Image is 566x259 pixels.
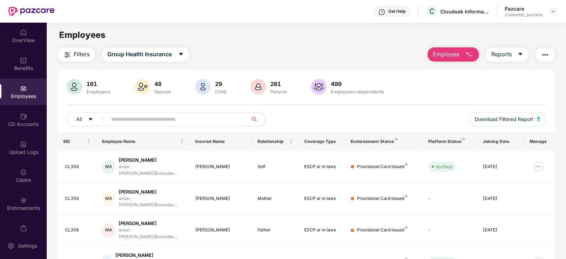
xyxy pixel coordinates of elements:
div: [PERSON_NAME] [115,252,184,259]
img: svg+xml;base64,PHN2ZyBpZD0iTXlfT3JkZXJzIiBkYXRhLW5hbWU9Ik15IE9yZGVycyIgeG1sbnM9Imh0dHA6Ly93d3cudz... [20,225,27,232]
img: svg+xml;base64,PHN2ZyB4bWxucz0iaHR0cDovL3d3dy53My5vcmcvMjAwMC9zdmciIHhtbG5zOnhsaW5rPSJodHRwOi8vd3... [250,79,266,94]
img: svg+xml;base64,PHN2ZyB4bWxucz0iaHR0cDovL3d3dy53My5vcmcvMjAwMC9zdmciIHdpZHRoPSIyNCIgaGVpZ2h0PSIyNC... [541,51,549,59]
div: MA [102,191,115,206]
img: svg+xml;base64,PHN2ZyB4bWxucz0iaHR0cDovL3d3dy53My5vcmcvMjAwMC9zdmciIHhtbG5zOnhsaW5rPSJodHRwOi8vd3... [135,79,150,94]
div: MA [102,160,115,174]
button: Group Health Insurancecaret-down [102,47,189,62]
div: [PERSON_NAME] [195,163,246,170]
div: ESCP or in laws [304,195,340,202]
div: Provisional Card Issued [357,163,408,170]
div: ESCP or in laws [304,227,340,234]
div: [PERSON_NAME] [195,195,246,202]
div: [DATE] [483,227,518,234]
span: Download Filtered Report [475,115,533,123]
th: EID [58,132,97,151]
div: ansar.[PERSON_NAME]@cloudse... [119,227,184,240]
span: Employees [59,30,106,40]
div: 261 [269,80,288,87]
div: [PERSON_NAME] [119,157,184,163]
div: CL356 [65,195,91,202]
span: caret-down [178,51,184,58]
div: Provisional Card Issued [357,195,408,202]
div: Spouse [153,89,172,94]
div: Pazcare [505,5,543,12]
img: svg+xml;base64,PHN2ZyB4bWxucz0iaHR0cDovL3d3dy53My5vcmcvMjAwMC9zdmciIHdpZHRoPSI4IiBoZWlnaHQ9IjgiIH... [395,138,398,140]
td: - [423,183,477,215]
div: ansar.[PERSON_NAME]@cloudse... [119,163,184,177]
div: Child [214,89,228,94]
img: svg+xml;base64,PHN2ZyB4bWxucz0iaHR0cDovL3d3dy53My5vcmcvMjAwMC9zdmciIHdpZHRoPSIyNCIgaGVpZ2h0PSIyNC... [63,51,72,59]
button: search [248,112,265,126]
span: C [429,7,435,16]
div: CL356 [65,163,91,170]
div: Endorsement Status [351,139,417,144]
button: Download Filtered Report [469,112,546,126]
div: [DATE] [483,163,518,170]
img: svg+xml;base64,PHN2ZyBpZD0iSG9tZSIgeG1sbnM9Imh0dHA6Ly93d3cudzMub3JnLzIwMDAvc3ZnIiB3aWR0aD0iMjAiIG... [20,29,27,36]
div: Customer_success [505,12,543,18]
div: Employees+dependents [329,89,386,94]
td: - [423,214,477,246]
span: All [76,115,82,123]
img: svg+xml;base64,PHN2ZyBpZD0iVXBsb2FkX0xvZ3MiIGRhdGEtbmFtZT0iVXBsb2FkIExvZ3MiIHhtbG5zPSJodHRwOi8vd3... [20,141,27,148]
div: Father [257,227,293,234]
img: svg+xml;base64,PHN2ZyBpZD0iSGVscC0zMngzMiIgeG1sbnM9Imh0dHA6Ly93d3cudzMub3JnLzIwMDAvc3ZnIiB3aWR0aD... [378,8,385,16]
div: ESCP or in laws [304,163,340,170]
div: Cloudsek Information Security Private Limited [440,8,490,15]
div: [PERSON_NAME] [119,220,184,227]
div: 29 [214,80,228,87]
img: svg+xml;base64,PHN2ZyB4bWxucz0iaHR0cDovL3d3dy53My5vcmcvMjAwMC9zdmciIHdpZHRoPSI4IiBoZWlnaHQ9IjgiIH... [405,195,408,197]
img: manageButton [533,161,544,172]
span: Employee [433,50,459,59]
span: EID [63,139,86,144]
span: caret-down [88,117,93,122]
img: svg+xml;base64,PHN2ZyB4bWxucz0iaHR0cDovL3d3dy53My5vcmcvMjAwMC9zdmciIHhtbG5zOnhsaW5rPSJodHRwOi8vd3... [311,79,327,94]
span: caret-down [517,51,523,58]
img: svg+xml;base64,PHN2ZyB4bWxucz0iaHR0cDovL3d3dy53My5vcmcvMjAwMC9zdmciIHhtbG5zOnhsaW5rPSJodHRwOi8vd3... [537,117,540,121]
th: Coverage Type [299,132,345,151]
div: Mother [257,195,293,202]
div: 499 [329,80,386,87]
div: Get Help [388,8,406,14]
div: Provisional Card Issued [357,227,408,234]
img: svg+xml;base64,PHN2ZyB4bWxucz0iaHR0cDovL3d3dy53My5vcmcvMjAwMC9zdmciIHdpZHRoPSI4IiBoZWlnaHQ9IjgiIH... [405,226,408,229]
img: svg+xml;base64,PHN2ZyBpZD0iRW5kb3JzZW1lbnRzIiB4bWxucz0iaHR0cDovL3d3dy53My5vcmcvMjAwMC9zdmciIHdpZH... [20,197,27,204]
div: Self [257,163,293,170]
img: svg+xml;base64,PHN2ZyBpZD0iQ2xhaW0iIHhtbG5zPSJodHRwOi8vd3d3LnczLm9yZy8yMDAwL3N2ZyIgd2lkdGg9IjIwIi... [20,169,27,176]
img: svg+xml;base64,PHN2ZyB4bWxucz0iaHR0cDovL3d3dy53My5vcmcvMjAwMC9zdmciIHdpZHRoPSI4IiBoZWlnaHQ9IjgiIH... [462,138,465,140]
span: Relationship [257,139,288,144]
div: Platform Status [428,139,471,144]
div: Settings [16,242,39,249]
img: svg+xml;base64,PHN2ZyB4bWxucz0iaHR0cDovL3d3dy53My5vcmcvMjAwMC9zdmciIHdpZHRoPSI4IiBoZWlnaHQ9IjgiIH... [405,163,408,166]
img: svg+xml;base64,PHN2ZyBpZD0iQ0RfQWNjb3VudHMiIGRhdGEtbmFtZT0iQ0QgQWNjb3VudHMiIHhtbG5zPSJodHRwOi8vd3... [20,113,27,120]
span: Employee Name [102,139,179,144]
img: New Pazcare Logo [9,7,55,16]
img: svg+xml;base64,PHN2ZyBpZD0iRHJvcGRvd24tMzJ4MzIiIHhtbG5zPSJodHRwOi8vd3d3LnczLm9yZy8yMDAwL3N2ZyIgd2... [550,8,556,14]
button: Filters [58,47,95,62]
span: Filters [74,50,90,59]
button: Reportscaret-down [486,47,528,62]
span: Group Health Insurance [107,50,172,59]
div: Parents [269,89,288,94]
div: Employees [85,89,112,94]
img: svg+xml;base64,PHN2ZyBpZD0iU2V0dGluZy0yMHgyMCIgeG1sbnM9Imh0dHA6Ly93d3cudzMub3JnLzIwMDAvc3ZnIiB3aW... [7,242,15,249]
img: svg+xml;base64,PHN2ZyB4bWxucz0iaHR0cDovL3d3dy53My5vcmcvMjAwMC9zdmciIHhtbG5zOnhsaW5rPSJodHRwOi8vd3... [195,79,211,94]
th: Relationship [252,132,299,151]
span: Reports [491,50,512,59]
div: 161 [85,80,112,87]
div: [DATE] [483,195,518,202]
th: Insured Name [189,132,251,151]
th: Manage [524,132,555,151]
div: Verified [435,163,452,170]
div: MA [102,223,115,237]
div: ansar.[PERSON_NAME]@cloudse... [119,195,184,209]
button: Employee [428,47,479,62]
img: svg+xml;base64,PHN2ZyB4bWxucz0iaHR0cDovL3d3dy53My5vcmcvMjAwMC9zdmciIHhtbG5zOnhsaW5rPSJodHRwOi8vd3... [465,51,474,59]
div: [PERSON_NAME] [119,189,184,195]
img: svg+xml;base64,PHN2ZyB4bWxucz0iaHR0cDovL3d3dy53My5vcmcvMjAwMC9zdmciIHhtbG5zOnhsaW5rPSJodHRwOi8vd3... [67,79,82,94]
img: svg+xml;base64,PHN2ZyBpZD0iRW1wbG95ZWVzIiB4bWxucz0iaHR0cDovL3d3dy53My5vcmcvMjAwMC9zdmciIHdpZHRoPS... [20,85,27,92]
span: search [248,116,261,122]
div: 48 [153,80,172,87]
img: svg+xml;base64,PHN2ZyBpZD0iQmVuZWZpdHMiIHhtbG5zPSJodHRwOi8vd3d3LnczLm9yZy8yMDAwL3N2ZyIgd2lkdGg9Ij... [20,57,27,64]
th: Employee Name [96,132,189,151]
